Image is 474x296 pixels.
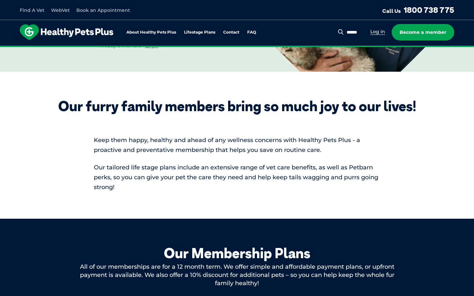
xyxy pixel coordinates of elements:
[72,263,402,288] div: All of our memberships are for a 12 month term. We offer simple and affordable payment plans, or ...
[184,30,215,35] a: Lifestage Plans
[337,29,345,35] button: Search
[223,30,239,35] a: Contact
[114,46,360,52] span: Proactive, preventative wellness program designed to keep your pet healthier and happier for longer
[20,7,44,13] a: Find A Vet
[51,7,70,13] a: WebVet
[94,164,378,191] span: Our tailored life stage plans include an extensive range of vet care benefits, as well as Petbarn...
[382,8,401,14] span: Call Us
[126,30,176,35] a: About Healthy Pets Plus
[76,7,130,13] a: Book an Appointment
[392,24,454,40] a: Become a member
[370,29,385,35] a: Log in
[382,5,454,15] a: Call Us1800 738 775
[20,24,113,40] img: hpp-logo
[247,30,256,35] a: FAQ
[72,245,402,261] div: Our Membership Plans
[58,98,416,114] div: Our furry family members bring so much joy to our lives!
[94,136,360,154] span: Keep them happy, healthy and ahead of any wellness concerns with Healthy Pets Plus - a proactive ...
